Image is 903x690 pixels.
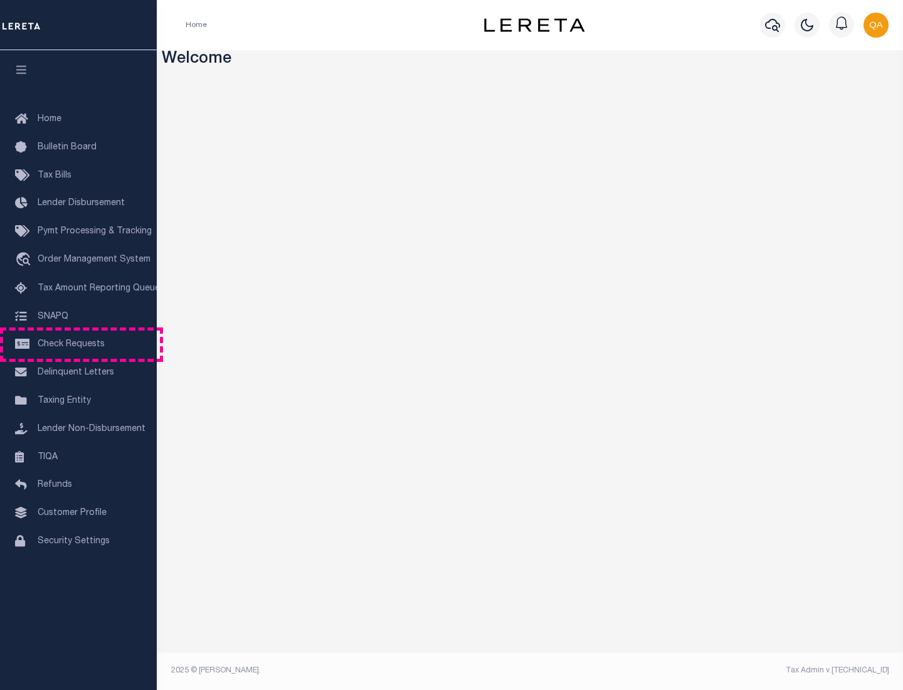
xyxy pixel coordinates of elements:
[38,284,160,293] span: Tax Amount Reporting Queue
[38,480,72,489] span: Refunds
[38,199,125,208] span: Lender Disbursement
[38,312,68,321] span: SNAPQ
[162,50,899,70] h3: Welcome
[38,509,107,517] span: Customer Profile
[38,368,114,377] span: Delinquent Letters
[38,452,58,461] span: TIQA
[15,252,35,268] i: travel_explore
[539,665,889,676] div: Tax Admin v.[TECHNICAL_ID]
[863,13,889,38] img: svg+xml;base64,PHN2ZyB4bWxucz0iaHR0cDovL3d3dy53My5vcmcvMjAwMC9zdmciIHBvaW50ZXItZXZlbnRzPSJub25lIi...
[38,171,71,180] span: Tax Bills
[38,143,97,152] span: Bulletin Board
[38,425,145,433] span: Lender Non-Disbursement
[186,19,207,31] li: Home
[38,227,152,236] span: Pymt Processing & Tracking
[38,396,91,405] span: Taxing Entity
[38,115,61,124] span: Home
[484,18,584,32] img: logo-dark.svg
[162,665,531,676] div: 2025 © [PERSON_NAME].
[38,255,150,264] span: Order Management System
[38,537,110,546] span: Security Settings
[38,340,105,349] span: Check Requests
